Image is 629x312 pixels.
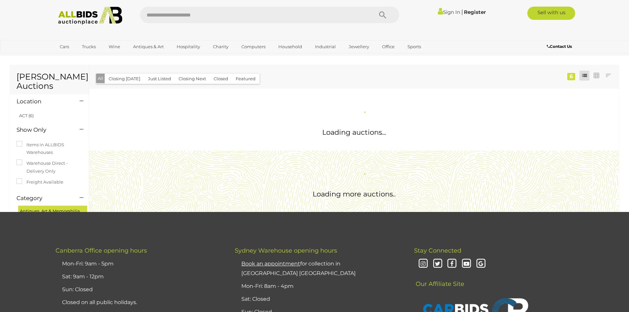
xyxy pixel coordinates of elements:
[17,141,82,156] label: Items in ALLBIDS Warehouses
[461,8,463,16] span: |
[144,74,175,84] button: Just Listed
[19,113,34,118] a: ACT (6)
[17,178,63,186] label: Freight Available
[17,159,82,175] label: Warehouse Direct - Delivery Only
[322,128,386,136] span: Loading auctions...
[378,41,399,52] a: Office
[438,9,460,15] a: Sign In
[403,41,425,52] a: Sports
[366,7,399,23] button: Search
[311,41,340,52] a: Industrial
[60,270,218,283] li: Sat: 9am - 12pm
[104,41,124,52] a: Wine
[417,258,429,270] i: Instagram
[175,74,210,84] button: Closing Next
[414,270,464,288] span: Our Affiliate Site
[313,190,396,198] span: Loading more auctions..
[209,41,233,52] a: Charity
[344,41,373,52] a: Jewellery
[414,247,461,254] span: Stay Connected
[55,41,73,52] a: Cars
[475,258,487,270] i: Google
[17,195,70,201] h4: Category
[18,206,87,217] div: Antiques, Art & Memorabilia
[547,43,574,50] a: Contact Us
[17,127,70,133] h4: Show Only
[60,296,218,309] li: Closed on all public holidays.
[464,9,486,15] a: Register
[17,72,82,90] h1: [PERSON_NAME] Auctions
[60,258,218,270] li: Mon-Fri: 9am - 5pm
[432,258,443,270] i: Twitter
[461,258,472,270] i: Youtube
[547,44,572,49] b: Contact Us
[527,7,575,20] a: Sell with us
[55,247,147,254] span: Canberra Office opening hours
[96,74,105,83] button: All
[232,74,260,84] button: Featured
[567,73,575,80] div: 6
[240,280,398,293] li: Mon-Fri: 8am - 4pm
[60,283,218,296] li: Sun: Closed
[240,293,398,306] li: Sat: Closed
[78,41,100,52] a: Trucks
[55,52,111,63] a: [GEOGRAPHIC_DATA]
[17,98,70,105] h4: Location
[237,41,270,52] a: Computers
[446,258,458,270] i: Facebook
[210,74,232,84] button: Closed
[129,41,168,52] a: Antiques & Art
[235,247,337,254] span: Sydney Warehouse opening hours
[274,41,306,52] a: Household
[54,7,126,25] img: Allbids.com.au
[105,74,144,84] button: Closing [DATE]
[241,260,356,276] a: Book an appointmentfor collection in [GEOGRAPHIC_DATA] [GEOGRAPHIC_DATA]
[241,260,300,267] u: Book an appointment
[172,41,204,52] a: Hospitality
